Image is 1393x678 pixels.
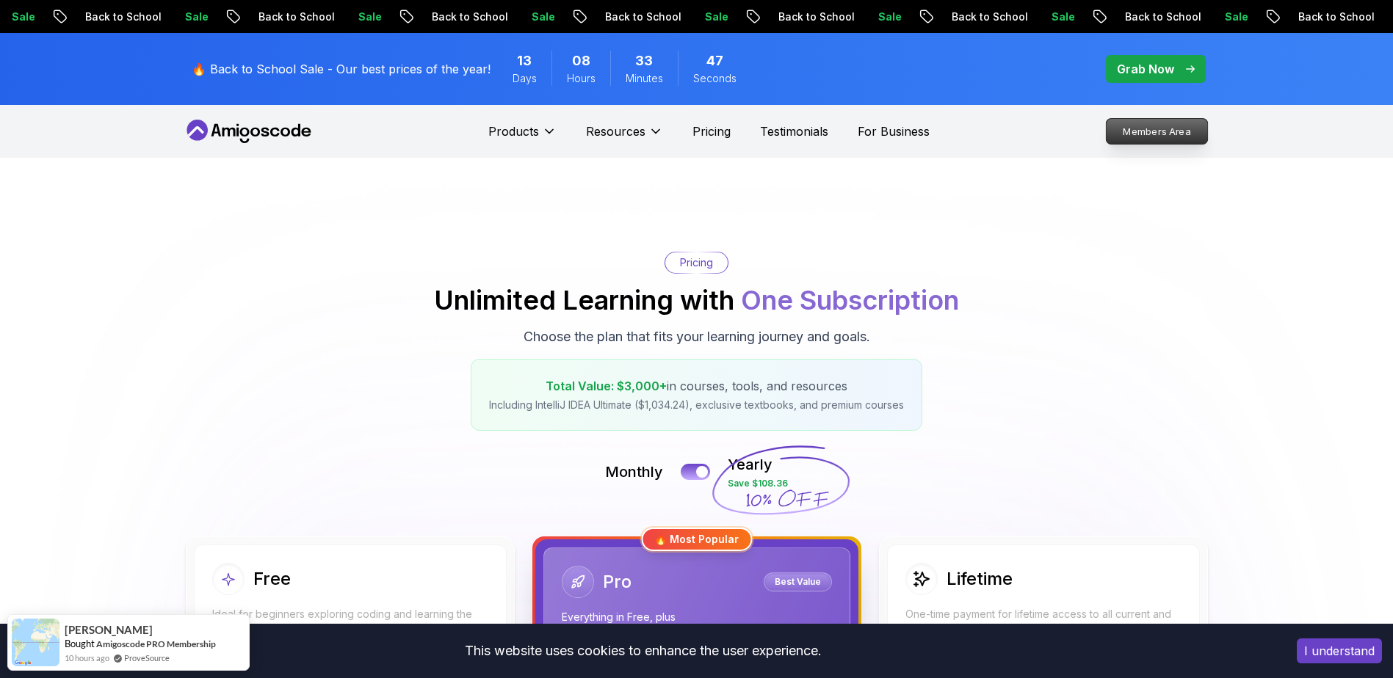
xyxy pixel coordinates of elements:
p: Including IntelliJ IDEA Ultimate ($1,034.24), exclusive textbooks, and premium courses [489,398,904,412]
img: provesource social proof notification image [12,619,59,666]
span: One Subscription [741,284,959,316]
p: Ideal for beginners exploring coding and learning the basics for free. [212,607,488,636]
p: Monthly [605,462,663,482]
span: 10 hours ago [65,652,109,664]
p: Members Area [1106,119,1207,144]
span: 8 Hours [572,51,590,71]
span: Seconds [693,71,737,86]
p: Sale [499,10,546,24]
span: Total Value: $3,000+ [546,379,667,393]
a: For Business [858,123,930,140]
h2: Lifetime [947,567,1013,591]
span: [PERSON_NAME] [65,624,153,636]
p: Choose the plan that fits your learning journey and goals. [524,327,870,347]
span: 47 Seconds [706,51,723,71]
p: Products [488,123,539,140]
h2: Free [253,567,291,591]
p: Back to School [53,10,153,24]
span: Minutes [626,71,663,86]
p: Back to School [1266,10,1366,24]
p: Sale [1019,10,1066,24]
p: Pricing [680,255,713,270]
p: Back to School [919,10,1019,24]
p: Grab Now [1117,60,1174,78]
p: Sale [326,10,373,24]
p: Back to School [573,10,673,24]
span: 13 Days [517,51,532,71]
button: Products [488,123,557,152]
p: Sale [846,10,893,24]
p: Back to School [226,10,326,24]
p: One-time payment for lifetime access to all current and future courses. [905,607,1182,636]
span: 33 Minutes [635,51,653,71]
span: Days [513,71,537,86]
span: Bought [65,638,95,649]
span: Hours [567,71,596,86]
p: Sale [153,10,200,24]
p: Resources [586,123,645,140]
button: Accept cookies [1297,638,1382,663]
p: in courses, tools, and resources [489,377,904,395]
a: Members Area [1105,118,1208,145]
h2: Pro [603,570,632,594]
div: This website uses cookies to enhance the user experience. [11,635,1275,667]
p: Back to School [746,10,846,24]
a: ProveSource [124,652,170,664]
p: Everything in Free, plus [562,610,832,624]
button: Resources [586,123,663,152]
p: 🔥 Back to School Sale - Our best prices of the year! [192,60,491,78]
h2: Unlimited Learning with [434,285,959,315]
a: Pricing [692,123,731,140]
p: Sale [1193,10,1240,24]
p: Sale [673,10,720,24]
p: Back to School [399,10,499,24]
p: Best Value [766,575,830,589]
a: Testimonials [760,123,828,140]
a: Amigoscode PRO Membership [96,638,216,649]
p: Back to School [1093,10,1193,24]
